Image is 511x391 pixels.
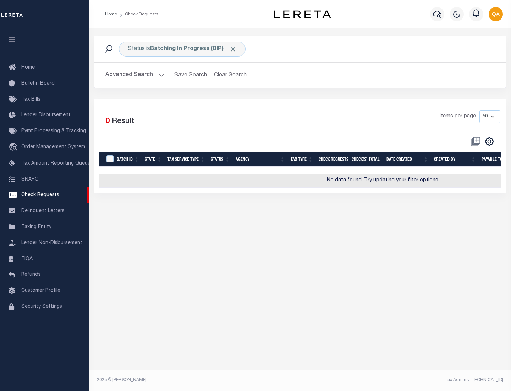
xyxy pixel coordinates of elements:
span: Click to Remove [229,45,237,53]
a: Home [105,12,117,16]
b: Batching In Progress (BIP) [150,46,237,52]
span: Refunds [21,272,41,277]
span: Delinquent Letters [21,209,65,214]
div: Status is [119,42,246,57]
th: Batch Id: activate to sort column ascending [114,152,142,167]
span: Tax Amount Reporting Queue [21,161,90,166]
span: Lender Disbursement [21,113,71,118]
span: 0 [105,118,110,125]
th: Created By: activate to sort column ascending [431,152,479,167]
button: Save Search [170,68,211,82]
img: logo-dark.svg [274,10,331,18]
th: Tax Service Type: activate to sort column ascending [165,152,208,167]
th: Agency: activate to sort column ascending [233,152,288,167]
div: 2025 © [PERSON_NAME]. [92,377,300,383]
th: Status: activate to sort column ascending [208,152,233,167]
button: Advanced Search [105,68,164,82]
span: TIQA [21,256,33,261]
img: svg+xml;base64,PHN2ZyB4bWxucz0iaHR0cDovL3d3dy53My5vcmcvMjAwMC9zdmciIHBvaW50ZXItZXZlbnRzPSJub25lIi... [489,7,503,21]
label: Result [112,116,134,127]
span: Home [21,65,35,70]
span: Security Settings [21,304,62,309]
div: Tax Admin v.[TECHNICAL_ID] [305,377,503,383]
span: Customer Profile [21,288,60,293]
span: Tax Bills [21,97,40,102]
li: Check Requests [117,11,159,17]
th: Check Requests [316,152,349,167]
span: Pymt Processing & Tracking [21,129,86,134]
span: Items per page [440,113,476,120]
th: Tax Type: activate to sort column ascending [288,152,316,167]
span: Taxing Entity [21,225,51,230]
th: Date Created: activate to sort column ascending [384,152,431,167]
span: Order Management System [21,145,85,150]
span: SNAPQ [21,177,39,182]
th: State: activate to sort column ascending [142,152,165,167]
span: Lender Non-Disbursement [21,241,82,246]
th: Check(s) Total [349,152,384,167]
button: Clear Search [211,68,250,82]
span: Check Requests [21,193,59,198]
i: travel_explore [9,143,20,152]
span: Bulletin Board [21,81,55,86]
